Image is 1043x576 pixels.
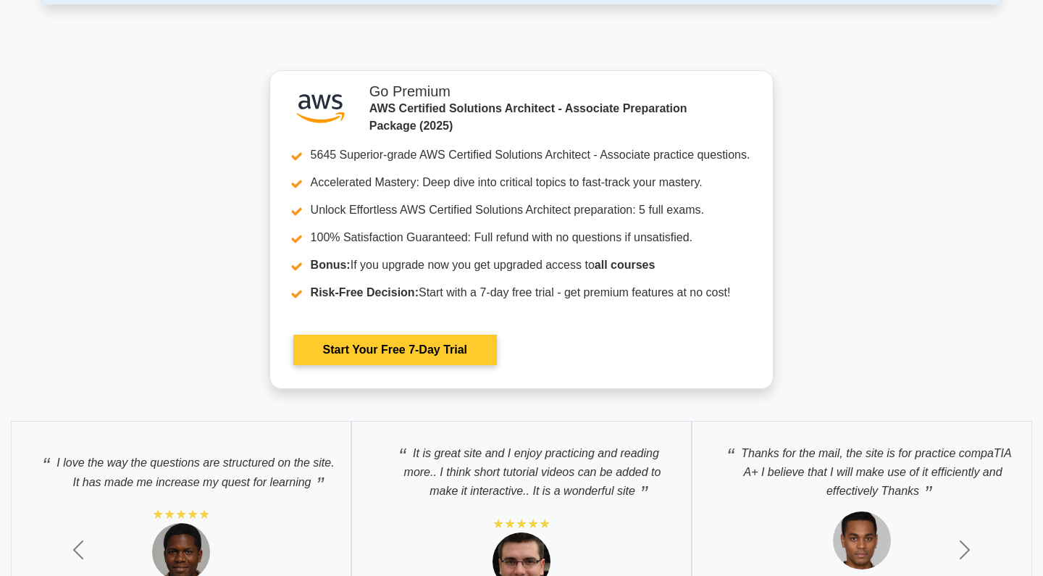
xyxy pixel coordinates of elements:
[293,335,497,365] a: Start Your Free 7-Day Trial
[26,446,336,491] p: I love the way the questions are structured on the site. It has made me increase my quest for lea...
[366,436,677,501] p: It is great site and I enjoy practicing and reading more.. I think short tutorial videos can be a...
[152,506,210,523] div: ★★★★★
[833,512,891,569] img: Testimonial 1
[707,436,1017,501] p: Thanks for the mail, the site is for practice compaTIA A+ I believe that I will make use of it ef...
[493,515,550,533] div: ★★★★★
